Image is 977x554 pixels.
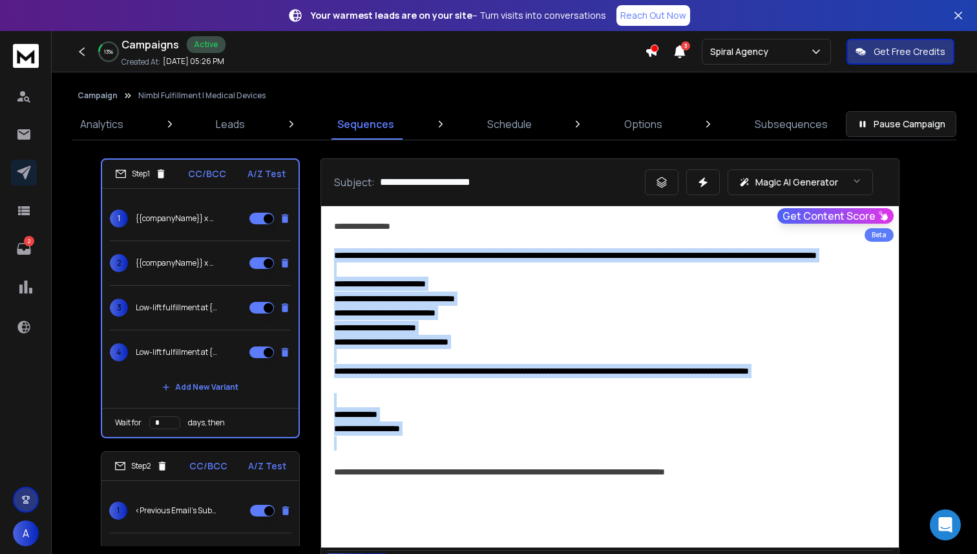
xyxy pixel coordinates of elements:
p: – Turn visits into conversations [311,9,606,22]
button: Add New Variant [152,374,249,400]
p: CC/BCC [189,460,227,473]
p: Sequences [337,116,394,132]
button: A [13,520,39,546]
p: Reach Out Now [620,9,686,22]
strong: Your warmest leads are on your site [311,9,472,21]
span: 3 [110,299,128,317]
span: 1 [109,502,127,520]
a: Reach Out Now [616,5,690,26]
button: Pause Campaign [846,111,956,137]
div: Step 1 [115,168,167,180]
p: Options [624,116,662,132]
p: Get Free Credits [874,45,945,58]
p: Subject: [334,175,375,190]
span: 2 [110,254,128,272]
a: Sequences [330,109,402,140]
p: A/Z Test [247,167,286,180]
span: 1 [110,209,128,228]
button: Magic AI Generator [728,169,873,195]
a: 2 [11,236,37,262]
img: logo [13,44,39,68]
p: Created At: [121,57,160,67]
p: 2 [24,236,34,246]
a: Analytics [72,109,131,140]
a: Leads [208,109,253,140]
p: Spiral Agency [710,45,773,58]
div: Open Intercom Messenger [930,509,961,540]
div: Active [187,36,226,53]
p: Magic AI Generator [755,176,838,189]
p: Wait for [115,418,142,428]
p: Nimbl Fulfillment | Medical Devices [138,91,266,101]
h1: Campaigns [121,37,179,52]
div: Step 2 [114,460,168,472]
a: Schedule [479,109,540,140]
p: Low-lift fulfillment at {{companyName}} [136,347,218,357]
p: Schedule [487,116,532,132]
p: A/Z Test [248,460,286,473]
span: 3 [681,41,690,50]
button: Get Free Credits [846,39,954,65]
p: <Previous Email's Subject> [135,506,218,516]
p: {{companyName}} x Nimbl [136,258,218,268]
a: Subsequences [747,109,835,140]
p: Subsequences [755,116,828,132]
button: Get Content Score [777,208,894,224]
p: Leads [216,116,245,132]
p: {{companyName}} x Nimbl [136,213,218,224]
span: 4 [110,343,128,361]
p: [DATE] 05:26 PM [163,56,224,67]
button: Campaign [78,91,118,101]
p: Analytics [80,116,123,132]
a: Options [616,109,670,140]
p: days, then [188,418,225,428]
div: Beta [865,228,894,242]
p: CC/BCC [188,167,226,180]
p: Low-lift fulfillment at {{companyName}} [136,303,218,313]
li: Step1CC/BCCA/Z Test1{{companyName}} x Nimbl2{{companyName}} x Nimbl3Low-lift fulfillment at {{com... [101,158,300,438]
p: 13 % [104,48,113,56]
